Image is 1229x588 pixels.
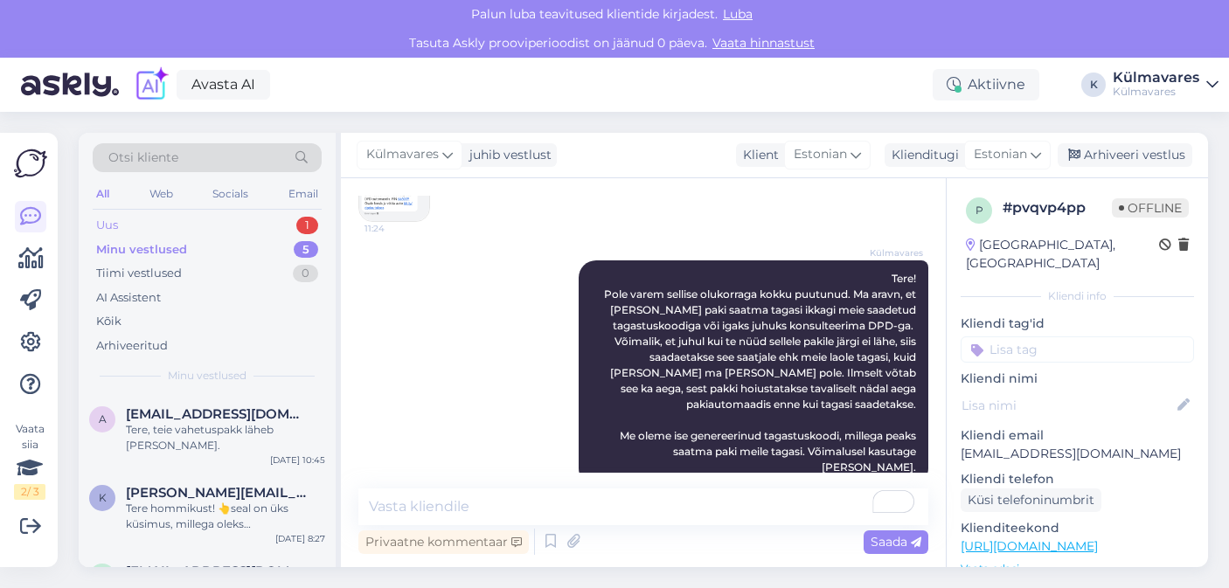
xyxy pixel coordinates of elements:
[146,183,177,205] div: Web
[962,396,1174,415] input: Lisa nimi
[14,421,45,500] div: Vaata siia
[604,272,919,474] span: Tere! Pole varem sellise olukorraga kokku puutunud. Ma aravn, et [PERSON_NAME] paki saatma tagasi...
[871,534,921,550] span: Saada
[133,66,170,103] img: explore-ai
[961,315,1194,333] p: Kliendi tag'id
[365,222,430,235] span: 11:24
[1081,73,1106,97] div: K
[108,149,178,167] span: Otsi kliente
[99,491,107,504] span: k
[177,70,270,100] a: Avasta AI
[126,406,308,422] span: alinavaabel68@gmail.com
[961,336,1194,363] input: Lisa tag
[1113,85,1199,99] div: Külmavares
[209,183,252,205] div: Socials
[462,146,552,164] div: juhib vestlust
[96,289,161,307] div: AI Assistent
[275,532,325,545] div: [DATE] 8:27
[358,530,529,554] div: Privaatne kommentaar
[736,146,779,164] div: Klient
[885,146,959,164] div: Klienditugi
[96,313,122,330] div: Kõik
[294,241,318,259] div: 5
[296,217,318,234] div: 1
[99,412,107,425] span: a
[933,69,1039,100] div: Aktiivne
[961,470,1194,488] p: Kliendi telefon
[285,183,322,205] div: Email
[168,368,246,384] span: Minu vestlused
[14,484,45,500] div: 2 / 3
[961,370,1194,388] p: Kliendi nimi
[96,241,187,259] div: Minu vestlused
[961,488,1101,512] div: Küsi telefoninumbrit
[126,501,325,532] div: Tere hommikust! 👆seal on üks küsimus, millega oleks [PERSON_NAME] :)
[858,246,923,259] span: Külmavares
[1113,71,1199,85] div: Külmavares
[961,538,1098,554] a: [URL][DOMAIN_NAME]
[366,145,439,164] span: Külmavares
[358,488,928,525] textarea: To enrich screen reader interactions, please activate Accessibility in Grammarly extension settings
[270,453,325,467] div: [DATE] 10:45
[126,485,308,501] span: katre@askly.me
[961,519,1194,537] p: Klienditeekond
[794,145,847,164] span: Estonian
[718,6,758,22] span: Luba
[1003,197,1112,218] div: # pvqvp4pp
[961,426,1194,445] p: Kliendi email
[126,564,308,579] span: signetonisson@mail.ee
[1113,71,1219,99] a: KülmavaresKülmavares
[293,265,318,282] div: 0
[1058,143,1192,167] div: Arhiveeri vestlus
[961,445,1194,463] p: [EMAIL_ADDRESS][DOMAIN_NAME]
[976,204,983,217] span: p
[1112,198,1189,218] span: Offline
[96,265,182,282] div: Tiimi vestlused
[966,236,1159,273] div: [GEOGRAPHIC_DATA], [GEOGRAPHIC_DATA]
[707,35,820,51] a: Vaata hinnastust
[961,288,1194,304] div: Kliendi info
[14,147,47,180] img: Askly Logo
[93,183,113,205] div: All
[961,561,1194,577] p: Vaata edasi ...
[96,337,168,355] div: Arhiveeritud
[974,145,1027,164] span: Estonian
[96,217,118,234] div: Uus
[126,422,325,453] div: Tere, teie vahetuspakk läheb [PERSON_NAME].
